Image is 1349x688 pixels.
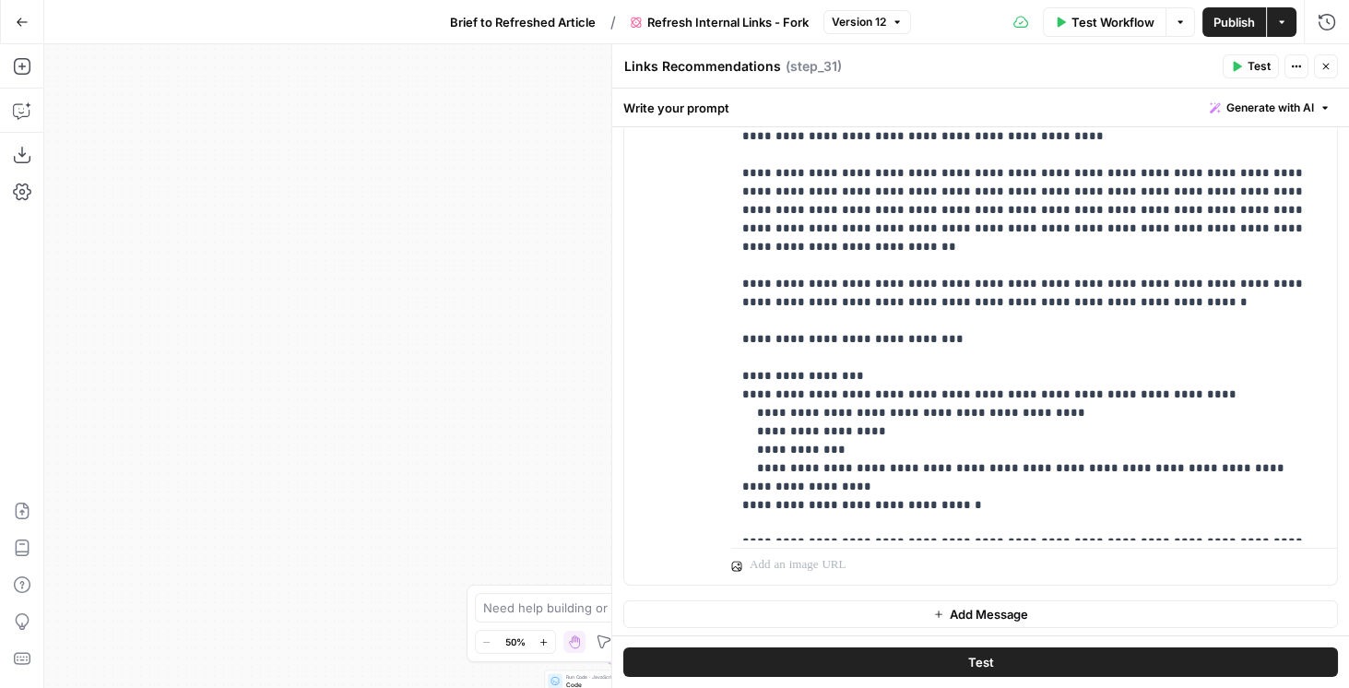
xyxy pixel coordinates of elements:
[1248,58,1271,75] span: Test
[1223,54,1279,78] button: Test
[450,13,596,31] span: Brief to Refreshed Article
[620,7,820,37] button: Refresh Internal Links - Fork
[1202,96,1338,120] button: Generate with AI
[832,14,886,30] span: Version 12
[624,57,781,76] textarea: Links Recommendations
[610,11,616,33] span: /
[786,57,842,76] span: ( step_31 )
[623,647,1338,677] button: Test
[623,600,1338,628] button: Add Message
[823,10,911,34] button: Version 12
[647,13,809,31] span: Refresh Internal Links - Fork
[1226,100,1314,116] span: Generate with AI
[439,7,607,37] button: Brief to Refreshed Article
[1043,7,1166,37] button: Test Workflow
[505,635,526,649] span: 50%
[612,89,1349,126] div: Write your prompt
[1202,7,1266,37] button: Publish
[967,653,993,671] span: Test
[1213,13,1255,31] span: Publish
[566,673,659,681] span: Run Code · JavaScript
[950,605,1028,623] span: Add Message
[1071,13,1154,31] span: Test Workflow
